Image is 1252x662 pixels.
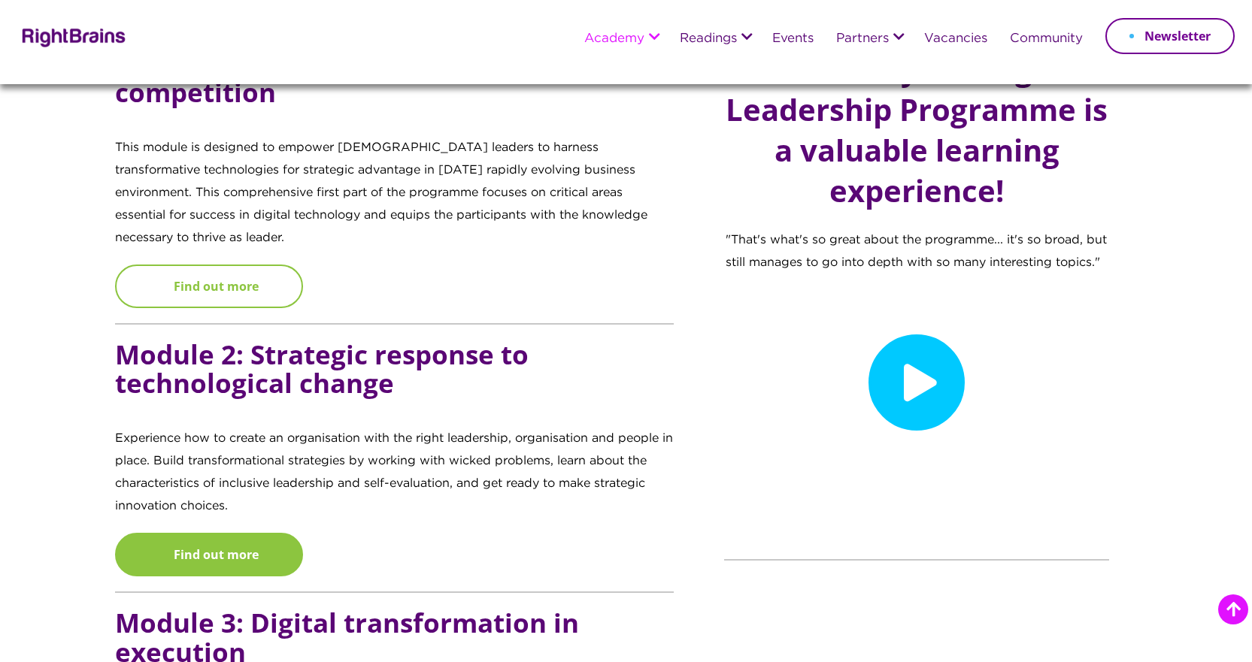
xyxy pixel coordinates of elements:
[726,274,1108,489] iframe: RightBrains Digital Leadership Programme
[584,32,644,46] a: Academy
[115,340,675,428] h5: Module 2: Strategic response to technological change
[680,32,737,46] a: Readings
[115,428,675,533] p: Experience how to create an organisation with the right leadership, organisation and people in pl...
[115,264,303,308] a: Find out more
[836,32,889,46] a: Partners
[726,49,1108,211] h2: Here's why the Digital Leadership Programme is a valuable learning experience!
[1105,18,1235,54] a: Newsletter
[115,137,675,264] p: This module is designed to empower [DEMOGRAPHIC_DATA] leaders to harness transformative technolog...
[115,48,675,137] h5: Module 1: Embracing the new age of competition
[772,32,814,46] a: Events
[924,32,987,46] a: Vacancies
[1010,32,1083,46] a: Community
[17,26,126,47] img: Rightbrains
[115,533,303,576] a: Find out more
